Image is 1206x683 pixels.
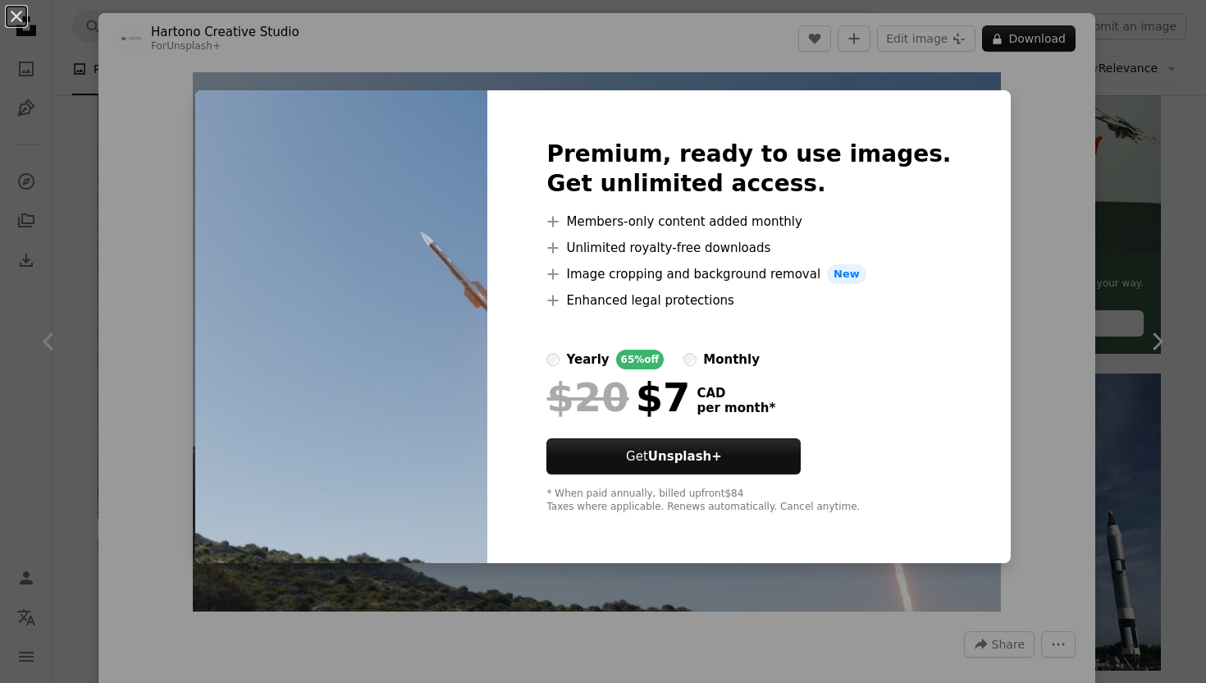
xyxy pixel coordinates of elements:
li: Enhanced legal protections [546,291,951,310]
input: yearly65%off [546,353,560,366]
div: 65% off [616,350,665,369]
div: * When paid annually, billed upfront $84 Taxes where applicable. Renews automatically. Cancel any... [546,488,951,514]
button: GetUnsplash+ [546,438,801,474]
li: Unlimited royalty-free downloads [546,238,951,258]
h2: Premium, ready to use images. Get unlimited access. [546,140,951,199]
strong: Unsplash+ [648,449,722,464]
span: CAD [697,386,775,401]
span: per month * [697,401,775,415]
div: monthly [703,350,760,369]
span: New [827,264,866,284]
li: Members-only content added monthly [546,212,951,231]
span: $20 [546,376,628,419]
input: monthly [683,353,697,366]
img: premium_photo-1733711076904-c20dc2bfa85b [195,90,487,563]
div: $7 [546,376,690,419]
li: Image cropping and background removal [546,264,951,284]
div: yearly [566,350,609,369]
